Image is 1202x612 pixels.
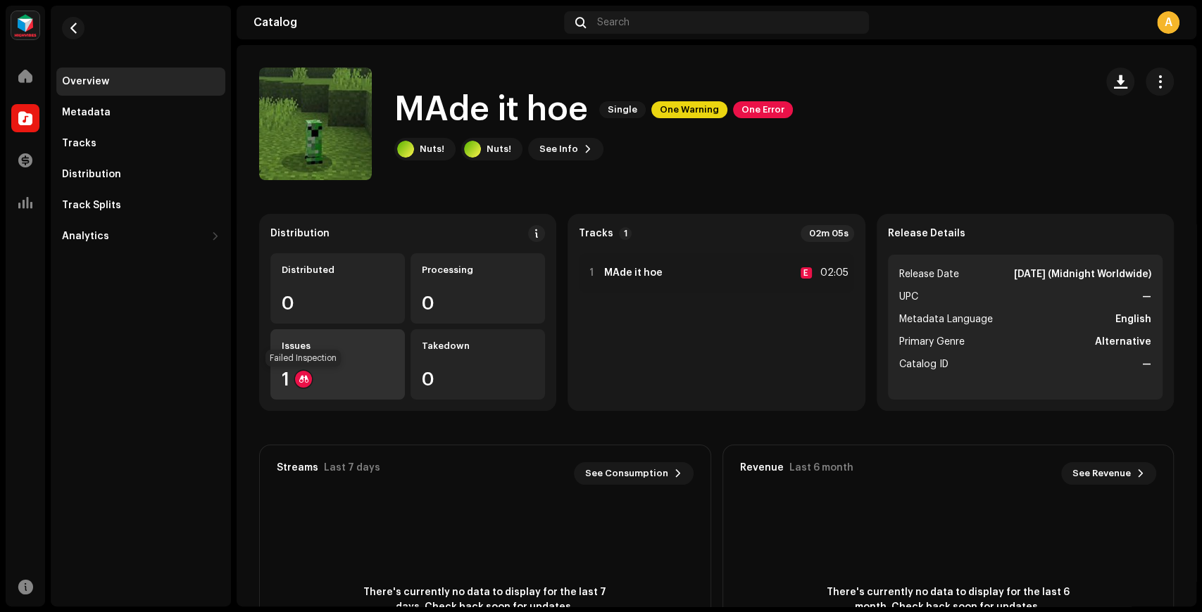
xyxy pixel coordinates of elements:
[253,17,558,28] div: Catalog
[599,101,646,118] span: Single
[422,340,534,352] div: Takedown
[1157,11,1179,34] div: A
[324,462,380,473] div: Last 7 days
[56,222,225,250] re-m-nav-dropdown: Analytics
[56,129,225,158] re-m-nav-item: Tracks
[899,288,918,305] span: UPC
[740,462,784,473] div: Revenue
[394,87,588,132] h1: MAde it hoe
[539,135,578,163] span: See Info
[62,138,96,149] div: Tracks
[1095,333,1151,350] strong: Alternative
[888,228,965,239] strong: Release Details
[62,169,121,180] div: Distribution
[56,68,225,96] re-m-nav-item: Overview
[574,462,694,485] button: See Consumption
[528,138,603,160] button: See Info
[585,459,668,487] span: See Consumption
[1014,266,1151,283] strong: [DATE] (Midnight Worldwide)
[62,107,111,118] div: Metadata
[733,101,793,118] span: One Error
[282,340,394,352] div: Issues
[899,356,949,373] span: Catalog ID
[1115,311,1151,328] strong: English
[56,191,225,219] re-m-nav-item: Track Splits
[899,333,965,350] span: Primary Genre
[56,98,225,127] re-m-nav-item: Metadata
[1142,288,1151,305] strong: —
[651,101,727,118] span: One Warning
[277,462,318,473] div: Streams
[62,76,109,87] div: Overview
[62,200,121,211] div: Track Splits
[487,144,511,155] div: Nuts!
[619,227,632,240] p-badge: 1
[899,266,959,283] span: Release Date
[801,225,854,242] div: 02m 05s
[597,17,630,28] span: Search
[282,264,394,276] div: Distributed
[1142,356,1151,373] strong: —
[420,144,444,155] div: Nuts!
[422,264,534,276] div: Processing
[818,264,849,281] div: 02:05
[899,311,993,328] span: Metadata Language
[801,267,812,279] div: E
[604,267,663,279] strong: MAde it hoe
[789,462,853,473] div: Last 6 month
[579,228,613,239] strong: Tracks
[1072,459,1131,487] span: See Revenue
[270,228,330,239] div: Distribution
[11,11,39,39] img: feab3aad-9b62-475c-8caf-26f15a9573ee
[62,231,109,242] div: Analytics
[1061,462,1156,485] button: See Revenue
[56,160,225,189] re-m-nav-item: Distribution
